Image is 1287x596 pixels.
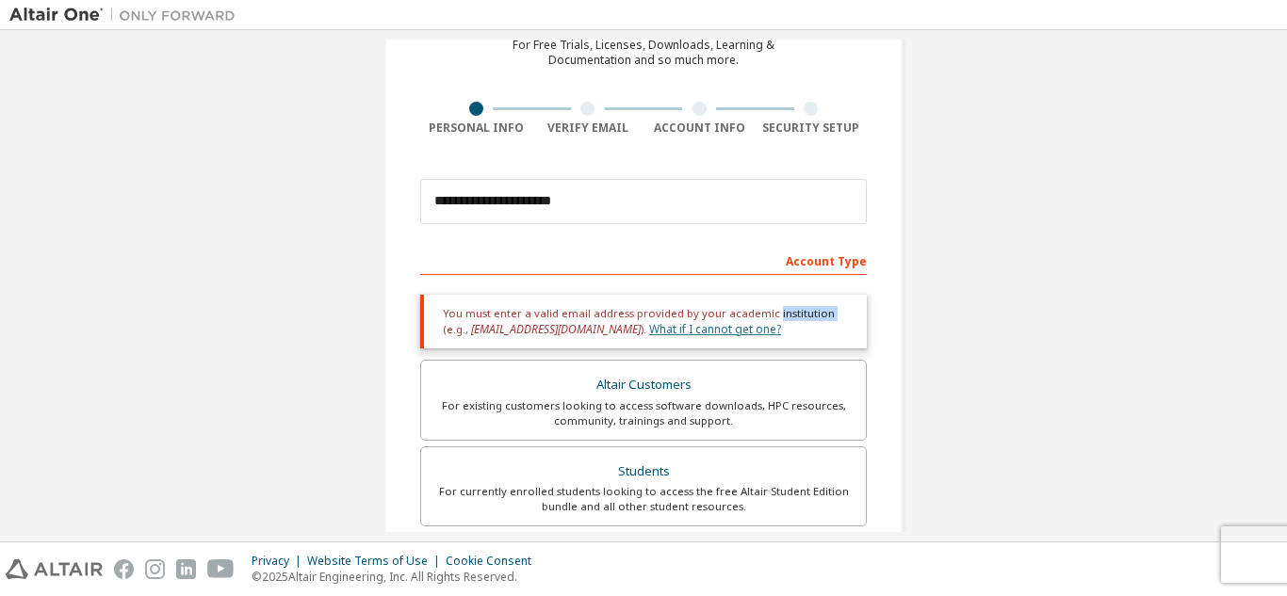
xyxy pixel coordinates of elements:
[252,554,307,569] div: Privacy
[513,38,774,68] div: For Free Trials, Licenses, Downloads, Learning & Documentation and so much more.
[649,321,781,337] a: What if I cannot get one?
[420,245,867,275] div: Account Type
[9,6,245,24] img: Altair One
[420,121,532,136] div: Personal Info
[471,321,641,337] span: [EMAIL_ADDRESS][DOMAIN_NAME]
[307,554,446,569] div: Website Terms of Use
[756,121,868,136] div: Security Setup
[643,121,756,136] div: Account Info
[432,484,855,514] div: For currently enrolled students looking to access the free Altair Student Edition bundle and all ...
[420,295,867,348] div: You must enter a valid email address provided by your academic institution (e.g., ).
[207,559,235,579] img: youtube.svg
[252,569,543,585] p: © 2025 Altair Engineering, Inc. All Rights Reserved.
[6,559,103,579] img: altair_logo.svg
[446,554,543,569] div: Cookie Consent
[176,559,196,579] img: linkedin.svg
[532,121,644,136] div: Verify Email
[145,559,165,579] img: instagram.svg
[432,372,855,398] div: Altair Customers
[432,398,855,428] div: For existing customers looking to access software downloads, HPC resources, community, trainings ...
[432,459,855,485] div: Students
[114,559,134,579] img: facebook.svg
